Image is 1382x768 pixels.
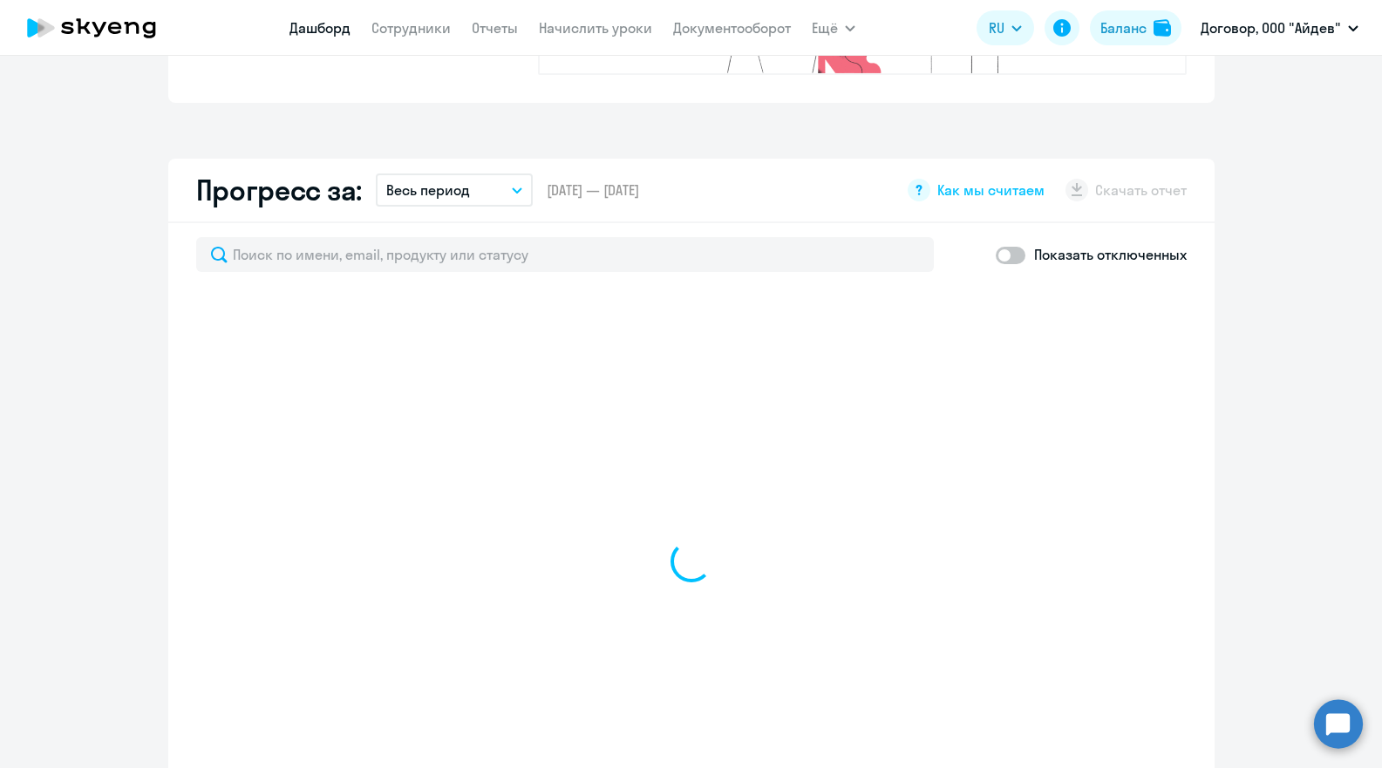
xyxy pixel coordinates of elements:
button: Ещё [812,10,855,45]
a: Дашборд [289,19,351,37]
span: RU [989,17,1004,38]
span: Как мы считаем [937,180,1045,200]
button: Весь период [376,173,533,207]
a: Сотрудники [371,19,451,37]
a: Отчеты [472,19,518,37]
a: Начислить уроки [539,19,652,37]
img: balance [1154,19,1171,37]
p: Договор, ООО "Айдев" [1201,17,1341,38]
p: Весь период [386,180,470,200]
button: Договор, ООО "Айдев" [1192,7,1367,49]
button: RU [977,10,1034,45]
input: Поиск по имени, email, продукту или статусу [196,237,934,272]
p: Показать отключенных [1034,244,1187,265]
span: [DATE] — [DATE] [547,180,639,200]
h2: Прогресс за: [196,173,362,207]
div: Баланс [1100,17,1147,38]
button: Балансbalance [1090,10,1181,45]
a: Документооборот [673,19,791,37]
span: Ещё [812,17,838,38]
